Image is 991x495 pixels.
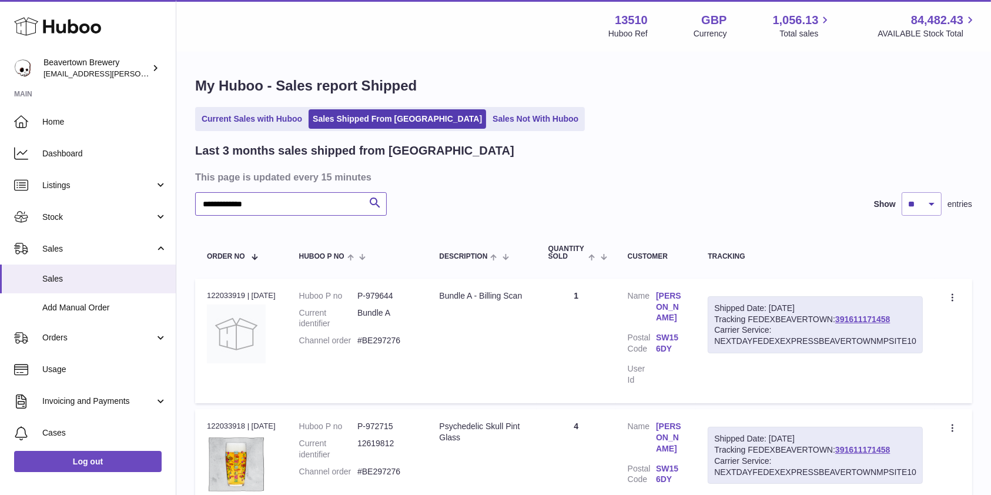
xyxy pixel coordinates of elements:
div: Tracking FEDEXBEAVERTOWN: [708,296,923,354]
dt: User Id [628,363,656,386]
div: Huboo Ref [608,28,648,39]
span: Add Manual Order [42,302,167,313]
div: 122033918 | [DATE] [207,421,276,432]
h1: My Huboo - Sales report Shipped [195,76,972,95]
span: Usage [42,364,167,375]
a: 1,056.13 Total sales [773,12,832,39]
a: [PERSON_NAME] [656,290,684,324]
span: [EMAIL_ADDRESS][PERSON_NAME][DOMAIN_NAME] [43,69,236,78]
div: Shipped Date: [DATE] [714,303,916,314]
span: Order No [207,253,245,260]
img: kit.lowe@beavertownbrewery.co.uk [14,59,32,77]
div: Carrier Service: NEXTDAYFEDEXEXPRESSBEAVERTOWNMPSITE10 [714,456,916,478]
img: beavertown-brewery-psychedlic-pint-glass_36326ebd-29c0-4cac-9570-52cf9d517ba4.png [207,435,266,494]
dd: P-972715 [357,421,416,432]
a: SW15 6DY [656,463,684,486]
h3: This page is updated every 15 minutes [195,170,969,183]
a: Sales Shipped From [GEOGRAPHIC_DATA] [309,109,486,129]
strong: GBP [701,12,726,28]
span: Dashboard [42,148,167,159]
a: Sales Not With Huboo [488,109,582,129]
dt: Name [628,421,656,457]
span: Home [42,116,167,128]
div: Tracking [708,253,923,260]
div: Customer [628,253,685,260]
a: Log out [14,451,162,472]
dt: Huboo P no [299,290,357,302]
span: AVAILABLE Stock Total [878,28,977,39]
div: Currency [694,28,727,39]
a: 84,482.43 AVAILABLE Stock Total [878,12,977,39]
div: Beavertown Brewery [43,57,149,79]
dt: Current identifier [299,307,357,330]
dt: Current identifier [299,438,357,460]
span: 1,056.13 [773,12,819,28]
dd: Bundle A [357,307,416,330]
dt: Channel order [299,335,357,346]
span: Quantity Sold [548,245,586,260]
span: 84,482.43 [911,12,963,28]
span: Invoicing and Payments [42,396,155,407]
div: 122033919 | [DATE] [207,290,276,301]
h2: Last 3 months sales shipped from [GEOGRAPHIC_DATA] [195,143,514,159]
dt: Name [628,290,656,327]
a: SW15 6DY [656,332,684,354]
a: 391611171458 [835,315,890,324]
span: Orders [42,332,155,343]
div: Carrier Service: NEXTDAYFEDEXEXPRESSBEAVERTOWNMPSITE10 [714,325,916,347]
span: Cases [42,427,167,439]
dd: #BE297276 [357,335,416,346]
dt: Postal Code [628,463,656,489]
dd: P-979644 [357,290,416,302]
dt: Channel order [299,466,357,477]
label: Show [874,199,896,210]
span: Description [439,253,487,260]
span: entries [948,199,972,210]
a: Current Sales with Huboo [197,109,306,129]
span: Sales [42,273,167,285]
td: 1 [537,279,616,403]
span: Sales [42,243,155,255]
div: Bundle A - Billing Scan [439,290,524,302]
dd: 12619812 [357,438,416,460]
dd: #BE297276 [357,466,416,477]
span: Total sales [779,28,832,39]
a: 391611171458 [835,445,890,454]
div: Psychedelic Skull Pint Glass [439,421,524,443]
dt: Huboo P no [299,421,357,432]
img: no-photo.jpg [207,305,266,363]
div: Tracking FEDEXBEAVERTOWN: [708,427,923,484]
span: Stock [42,212,155,223]
a: [PERSON_NAME] [656,421,684,454]
span: Listings [42,180,155,191]
div: Shipped Date: [DATE] [714,433,916,444]
span: Huboo P no [299,253,344,260]
dt: Postal Code [628,332,656,357]
strong: 13510 [615,12,648,28]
